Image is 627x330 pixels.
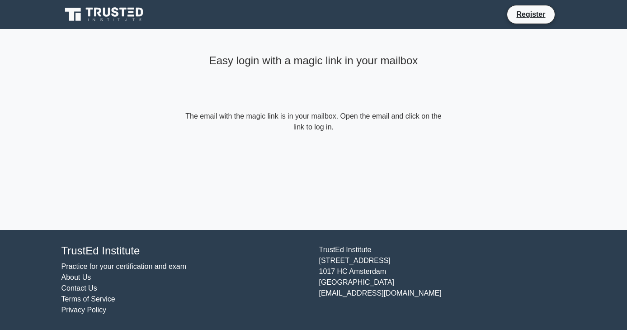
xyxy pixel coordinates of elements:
[61,306,107,314] a: Privacy Policy
[511,9,551,20] a: Register
[61,244,308,258] h4: TrustEd Institute
[61,295,115,303] a: Terms of Service
[61,263,187,270] a: Practice for your certification and exam
[314,244,571,316] div: TrustEd Institute [STREET_ADDRESS] 1017 HC Amsterdam [GEOGRAPHIC_DATA] [EMAIL_ADDRESS][DOMAIN_NAME]
[61,273,91,281] a: About Us
[184,54,444,67] h4: Easy login with a magic link in your mailbox
[61,284,97,292] a: Contact Us
[184,111,444,133] form: The email with the magic link is in your mailbox. Open the email and click on the link to log in.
